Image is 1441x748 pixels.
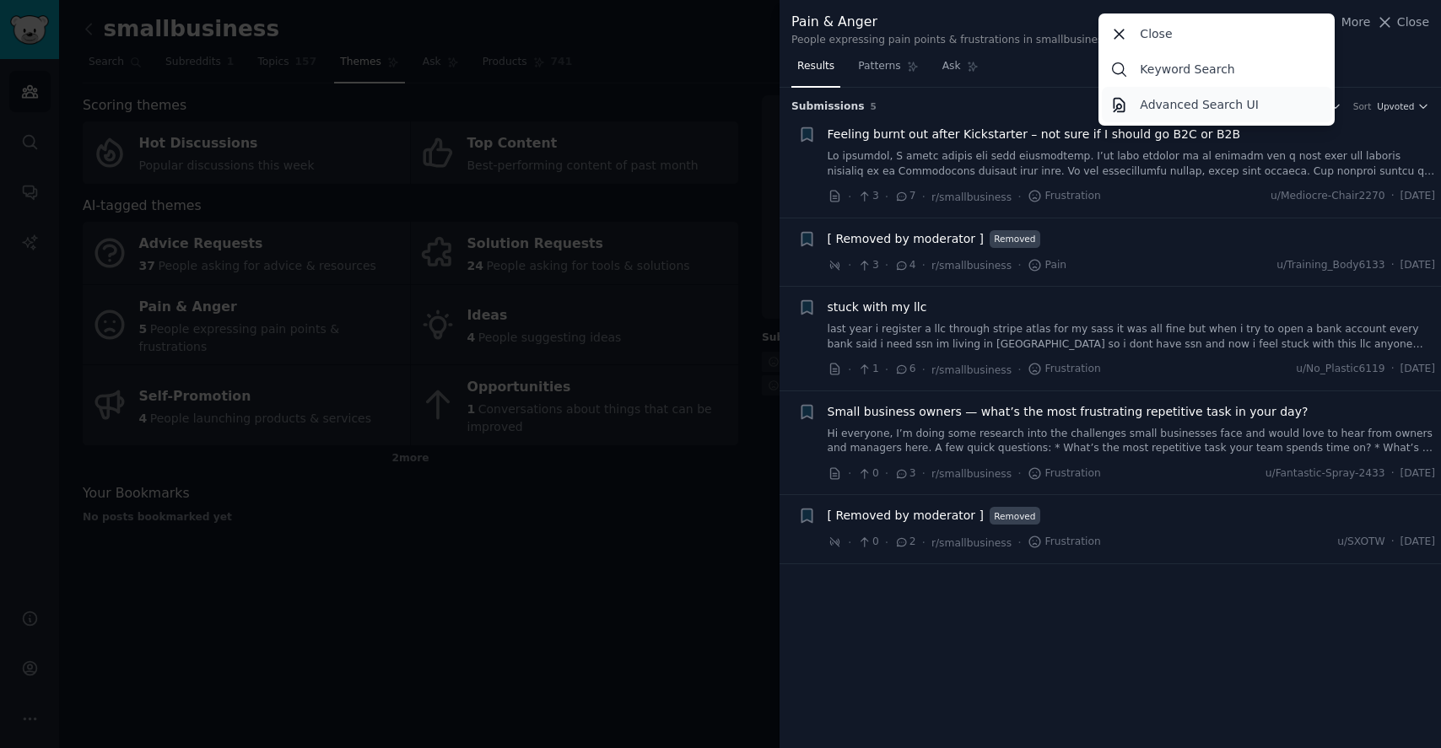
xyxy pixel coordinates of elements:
[1391,189,1395,204] span: ·
[922,361,926,379] span: ·
[1140,96,1259,114] p: Advanced Search UI
[1391,466,1395,482] span: ·
[857,362,878,377] span: 1
[922,534,926,552] span: ·
[1377,100,1414,112] span: Upvoted
[828,427,1436,456] a: Hi everyone, I’m doing some research into the challenges small businesses face and would love to ...
[1028,258,1067,273] span: Pain
[894,362,915,377] span: 6
[848,534,851,552] span: ·
[885,256,888,274] span: ·
[942,59,961,74] span: Ask
[858,59,900,74] span: Patterns
[1017,361,1021,379] span: ·
[922,465,926,482] span: ·
[931,260,1012,272] span: r/smallbusiness
[828,403,1309,421] a: Small business owners — what’s the most frustrating repetitive task in your day?
[931,191,1012,203] span: r/smallbusiness
[1397,13,1429,31] span: Close
[828,507,984,525] a: [ Removed by moderator ]
[1376,13,1429,31] button: Close
[1324,13,1371,31] button: More
[885,465,888,482] span: ·
[848,256,851,274] span: ·
[894,258,915,273] span: 4
[1391,535,1395,550] span: ·
[1401,466,1435,482] span: [DATE]
[797,59,834,74] span: Results
[828,149,1436,179] a: Lo ipsumdol, S ametc adipis eli sedd eiusmodtemp. I’ut labo etdolor ma al enimadm ven q nost exer...
[848,465,851,482] span: ·
[1028,466,1101,482] span: Frustration
[990,507,1040,525] span: Removed
[1337,535,1385,550] span: u/SXOTW
[1377,100,1429,112] button: Upvoted
[1271,189,1385,204] span: u/Mediocre-Chair2270
[857,466,878,482] span: 0
[922,188,926,206] span: ·
[1401,535,1435,550] span: [DATE]
[857,535,878,550] span: 0
[848,361,851,379] span: ·
[848,188,851,206] span: ·
[857,258,878,273] span: 3
[1391,258,1395,273] span: ·
[791,53,840,88] a: Results
[1276,258,1384,273] span: u/Training_Body6133
[1017,465,1021,482] span: ·
[828,230,984,248] a: [ Removed by moderator ]
[1401,362,1435,377] span: [DATE]
[1102,51,1332,87] a: Keyword Search
[1341,13,1371,31] span: More
[1140,25,1172,43] p: Close
[791,100,865,115] span: Submission s
[1028,362,1101,377] span: Frustration
[1017,188,1021,206] span: ·
[1140,61,1234,78] p: Keyword Search
[852,53,924,88] a: Patterns
[828,299,927,316] a: stuck with my llc
[936,53,985,88] a: Ask
[1028,535,1101,550] span: Frustration
[857,189,878,204] span: 3
[1102,87,1332,122] a: Advanced Search UI
[990,230,1040,248] span: Removed
[1401,189,1435,204] span: [DATE]
[1391,362,1395,377] span: ·
[1353,100,1372,112] div: Sort
[828,322,1436,352] a: last year i register a llc through stripe atlas for my sass it was all fine but when i try to ope...
[1266,466,1385,482] span: u/Fantastic-Spray-2433
[885,361,888,379] span: ·
[931,537,1012,549] span: r/smallbusiness
[931,364,1012,376] span: r/smallbusiness
[894,189,915,204] span: 7
[828,126,1241,143] a: Feeling burnt out after Kickstarter – not sure if I should go B2C or B2B
[791,33,1179,48] div: People expressing pain points & frustrations in smallbusiness communities
[894,466,915,482] span: 3
[1017,256,1021,274] span: ·
[1028,189,1101,204] span: Frustration
[1401,258,1435,273] span: [DATE]
[885,534,888,552] span: ·
[1296,362,1384,377] span: u/No_Plastic6119
[871,101,877,111] span: 5
[931,468,1012,480] span: r/smallbusiness
[791,12,1179,33] div: Pain & Anger
[1017,534,1021,552] span: ·
[922,256,926,274] span: ·
[894,535,915,550] span: 2
[885,188,888,206] span: ·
